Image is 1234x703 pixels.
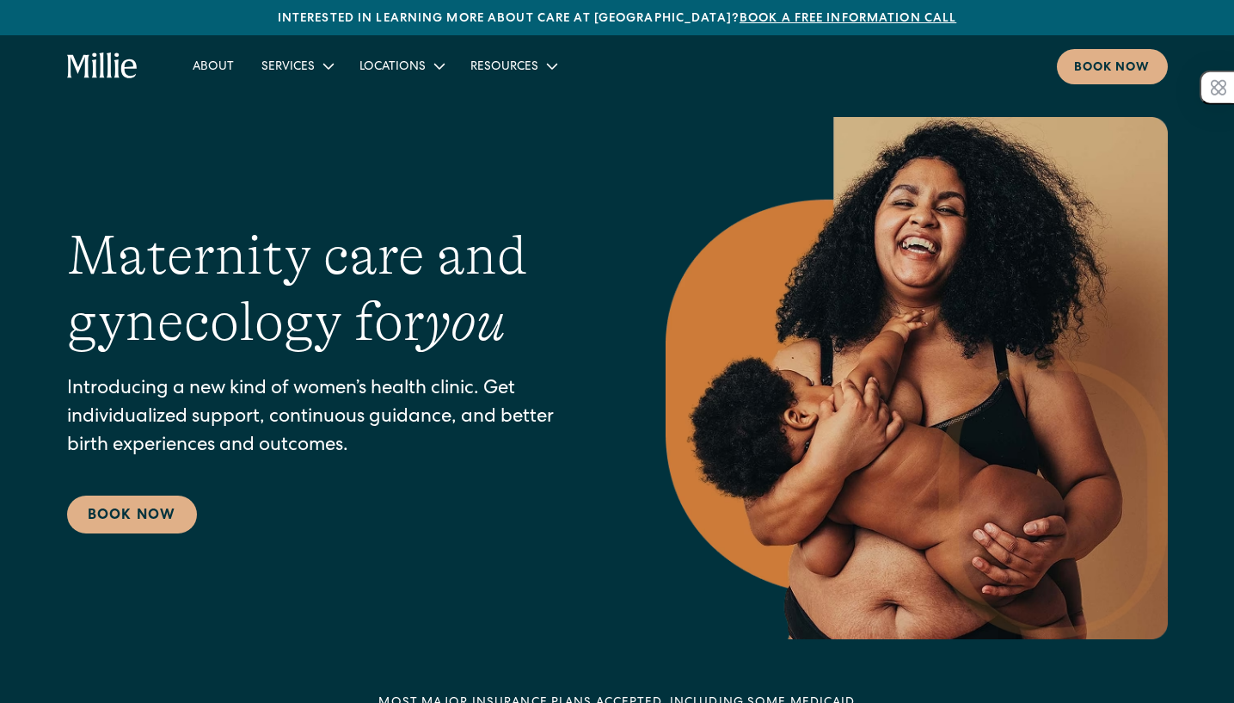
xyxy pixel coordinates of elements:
[67,223,597,355] h1: Maternity care and gynecology for
[740,13,956,25] a: Book a free information call
[248,52,346,80] div: Services
[359,59,426,77] div: Locations
[457,52,569,80] div: Resources
[261,59,315,77] div: Services
[67,376,597,461] p: Introducing a new kind of women’s health clinic. Get individualized support, continuous guidance,...
[67,52,138,80] a: home
[425,291,506,353] em: you
[470,59,538,77] div: Resources
[67,496,197,533] a: Book Now
[179,52,248,80] a: About
[1074,59,1151,77] div: Book now
[1057,49,1168,84] a: Book now
[666,117,1168,639] img: Smiling mother with her baby in arms, celebrating body positivity and the nurturing bond of postp...
[346,52,457,80] div: Locations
